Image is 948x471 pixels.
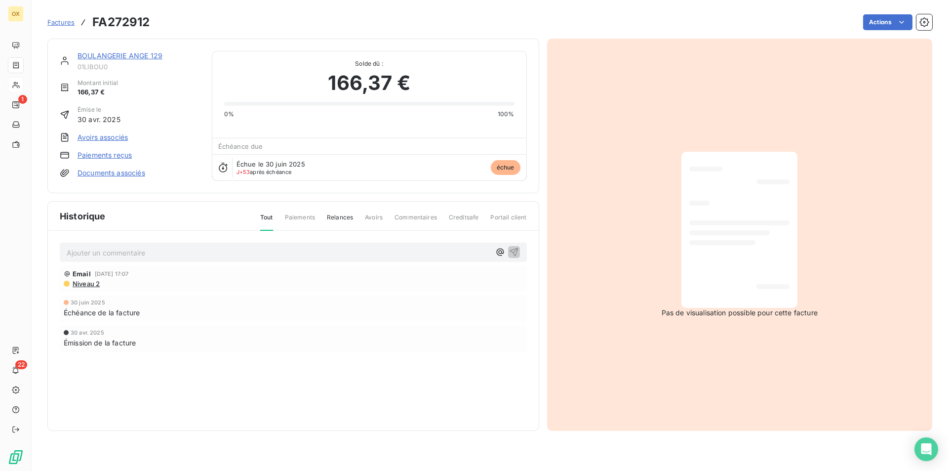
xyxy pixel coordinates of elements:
span: échue [491,160,520,175]
span: 0% [224,110,234,119]
span: 30 avr. 2025 [71,330,104,336]
span: Avoirs [365,213,383,230]
span: Tout [260,213,273,231]
div: Open Intercom Messenger [914,437,938,461]
span: Niveau 2 [72,280,100,288]
span: Factures [47,18,75,26]
div: OX [8,6,24,22]
span: Échue le 30 juin 2025 [237,160,305,168]
span: Paiements [285,213,315,230]
span: 1 [18,95,27,104]
img: Logo LeanPay [8,449,24,465]
span: Échéance de la facture [64,307,140,318]
span: 01LIBOU0 [78,63,200,71]
span: après échéance [237,169,292,175]
a: Documents associés [78,168,145,178]
span: 100% [498,110,514,119]
span: 22 [15,360,27,369]
span: Commentaires [395,213,437,230]
button: Actions [863,14,912,30]
span: 30 avr. 2025 [78,114,120,125]
a: Paiements reçus [78,150,132,160]
span: Historique [60,210,106,223]
span: J+53 [237,169,250,175]
span: [DATE] 17:07 [95,271,129,277]
span: Échéance due [218,142,263,150]
span: Relances [327,213,353,230]
span: Solde dû : [224,59,514,68]
span: Émission de la facture [64,338,136,348]
span: Creditsafe [449,213,479,230]
span: Pas de visualisation possible pour cette facture [662,308,818,318]
span: Portail client [490,213,526,230]
h3: FA272912 [92,13,150,31]
span: Email [73,270,91,278]
span: 166,37 € [78,87,118,97]
span: Émise le [78,105,120,114]
a: Avoirs associés [78,132,128,142]
span: Montant initial [78,79,118,87]
a: 1 [8,97,23,113]
a: BOULANGERIE ANGE 129 [78,51,162,60]
span: 166,37 € [328,68,410,98]
span: 30 juin 2025 [71,300,105,305]
a: Factures [47,17,75,27]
